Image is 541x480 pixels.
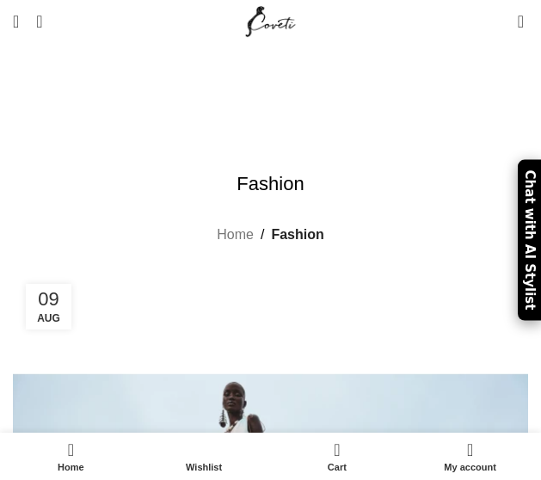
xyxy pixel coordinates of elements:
a: Home [217,224,254,246]
span: Wishlist [146,462,262,473]
span: Home [13,462,129,473]
div: My cart [271,437,404,476]
a: My account [403,437,537,476]
a: Wishlist [138,437,271,476]
div: My wishlist [138,437,271,476]
a: Open mobile menu [4,4,28,39]
span: 0 [519,9,532,22]
span: Cart [280,462,396,473]
span: Fashion [215,57,325,92]
a: 0 Cart [271,437,404,476]
span: 09 [32,290,65,309]
span: 0 [335,437,348,450]
span: Fashion [271,224,323,246]
nav: Breadcrumb [217,224,323,246]
span: My account [412,462,528,473]
h1: Fashion [237,171,304,198]
div: My Wishlist [492,4,509,39]
a: Site logo [242,13,299,28]
a: Search [28,4,51,39]
a: Home [142,105,179,120]
a: 0 [509,4,532,39]
span: Aug [32,313,65,323]
span: Archive by Category "Fashion" [196,105,400,120]
a: Home [4,437,138,476]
